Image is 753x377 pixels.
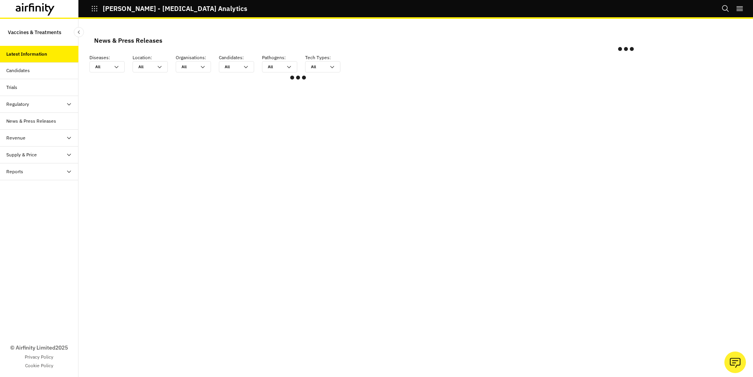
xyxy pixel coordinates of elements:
button: [PERSON_NAME] - [MEDICAL_DATA] Analytics [91,2,247,15]
p: © Airfinity Limited 2025 [10,344,68,352]
p: Pathogens : [262,54,305,61]
div: Regulatory [6,101,29,108]
button: Ask our analysts [724,352,746,373]
div: Revenue [6,134,25,141]
p: Tech Types : [305,54,348,61]
button: Close Sidebar [74,27,84,37]
p: [PERSON_NAME] - [MEDICAL_DATA] Analytics [103,5,247,12]
a: Privacy Policy [25,353,53,361]
div: Candidates [6,67,30,74]
div: News & Press Releases [6,118,56,125]
p: Vaccines & Treatments [8,25,61,40]
div: Supply & Price [6,151,37,158]
p: Candidates : [219,54,262,61]
button: Search [722,2,729,15]
p: Diseases : [89,54,133,61]
p: Organisations : [176,54,219,61]
div: Latest Information [6,51,47,58]
div: News & Press Releases [94,34,162,46]
p: Location : [133,54,176,61]
div: Trials [6,84,17,91]
a: Cookie Policy [25,362,53,369]
div: Reports [6,168,23,175]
